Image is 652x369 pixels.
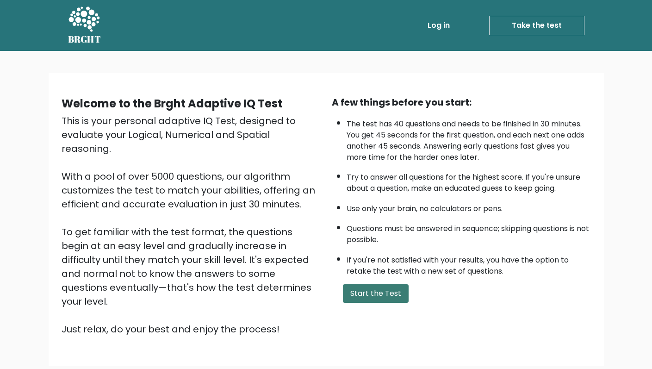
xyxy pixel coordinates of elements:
[424,16,453,35] a: Log in
[332,95,591,109] div: A few things before you start:
[343,284,409,303] button: Start the Test
[62,96,282,111] b: Welcome to the Brght Adaptive IQ Test
[347,167,591,194] li: Try to answer all questions for the highest score. If you're unsure about a question, make an edu...
[347,199,591,214] li: Use only your brain, no calculators or pens.
[62,114,321,336] div: This is your personal adaptive IQ Test, designed to evaluate your Logical, Numerical and Spatial ...
[68,4,101,47] a: BRGHT
[347,219,591,245] li: Questions must be answered in sequence; skipping questions is not possible.
[68,34,101,45] h5: BRGHT
[347,250,591,277] li: If you're not satisfied with your results, you have the option to retake the test with a new set ...
[489,16,584,35] a: Take the test
[347,114,591,163] li: The test has 40 questions and needs to be finished in 30 minutes. You get 45 seconds for the firs...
